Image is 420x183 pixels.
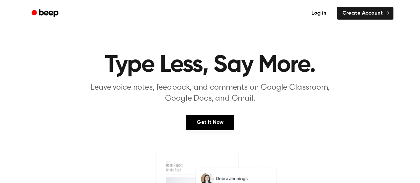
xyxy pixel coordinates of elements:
[186,115,234,130] a: Get It Now
[305,6,333,21] a: Log in
[40,53,380,77] h1: Type Less, Say More.
[337,7,393,20] a: Create Account
[27,7,64,20] a: Beep
[83,82,338,104] p: Leave voice notes, feedback, and comments on Google Classroom, Google Docs, and Gmail.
